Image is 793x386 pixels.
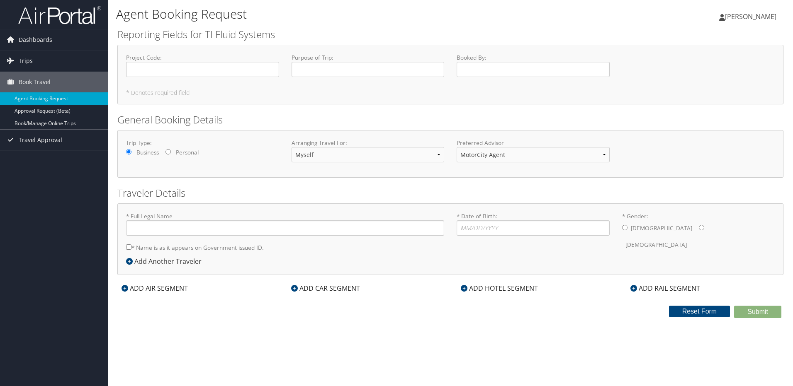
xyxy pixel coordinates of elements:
div: ADD AIR SEGMENT [117,283,192,293]
span: Trips [19,51,33,71]
a: [PERSON_NAME] [719,4,785,29]
label: * Date of Birth: [457,212,610,236]
button: Reset Form [669,306,730,317]
label: [DEMOGRAPHIC_DATA] [631,220,692,236]
input: * Gender:[DEMOGRAPHIC_DATA][DEMOGRAPHIC_DATA] [622,225,628,230]
div: ADD CAR SEGMENT [287,283,364,293]
div: ADD RAIL SEGMENT [626,283,704,293]
input: * Name is as it appears on Government issued ID. [126,244,131,250]
input: Project Code: [126,62,279,77]
h1: Agent Booking Request [116,5,562,23]
input: * Gender:[DEMOGRAPHIC_DATA][DEMOGRAPHIC_DATA] [699,225,704,230]
h5: * Denotes required field [126,90,775,96]
label: Booked By : [457,53,610,77]
label: Project Code : [126,53,279,77]
label: Personal [176,148,199,157]
label: * Name is as it appears on Government issued ID. [126,240,264,255]
input: * Full Legal Name [126,220,444,236]
label: Purpose of Trip : [292,53,445,77]
label: [DEMOGRAPHIC_DATA] [625,237,687,253]
div: ADD HOTEL SEGMENT [457,283,542,293]
span: Travel Approval [19,130,62,150]
label: Trip Type: [126,139,279,147]
h2: General Booking Details [117,113,783,127]
label: Business [136,148,159,157]
span: Dashboards [19,29,52,50]
input: Booked By: [457,62,610,77]
label: * Full Legal Name [126,212,444,236]
h2: Traveler Details [117,186,783,200]
input: Purpose of Trip: [292,62,445,77]
div: Add Another Traveler [126,256,206,266]
button: Submit [734,306,781,318]
input: * Date of Birth: [457,220,610,236]
label: * Gender: [622,212,775,253]
img: airportal-logo.png [18,5,101,25]
span: Book Travel [19,72,51,92]
label: Arranging Travel For: [292,139,445,147]
h2: Reporting Fields for TI Fluid Systems [117,27,783,41]
label: Preferred Advisor [457,139,610,147]
span: [PERSON_NAME] [725,12,776,21]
